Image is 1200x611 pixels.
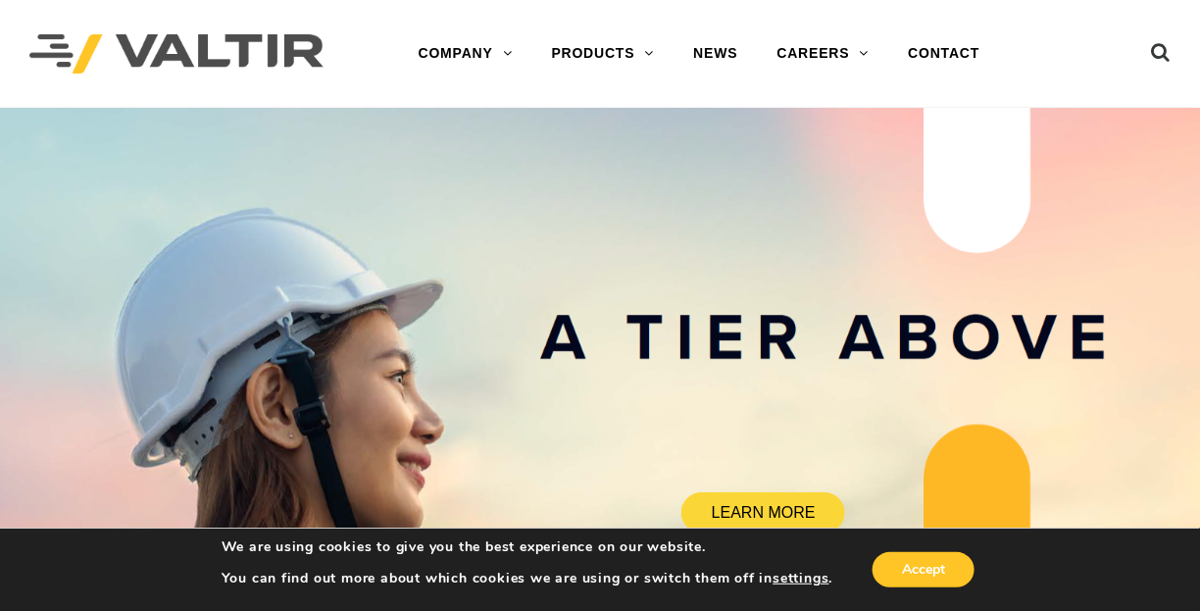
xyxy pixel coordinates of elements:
[532,34,675,74] a: PRODUCTS
[399,34,532,74] a: COMPANY
[888,34,999,74] a: CONTACT
[222,538,833,556] p: We are using cookies to give you the best experience on our website.
[758,34,889,74] a: CAREERS
[681,492,845,534] a: LEARN MORE
[873,552,975,587] button: Accept
[773,570,828,587] button: settings
[674,34,757,74] a: NEWS
[29,34,324,75] img: Valtir
[222,570,833,587] p: You can find out more about which cookies we are using or switch them off in .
